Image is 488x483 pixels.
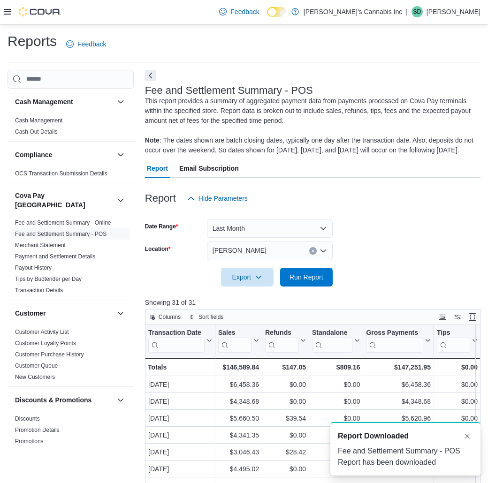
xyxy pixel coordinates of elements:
button: Transaction Date [148,328,212,352]
div: Customer [8,326,134,386]
p: [PERSON_NAME] [427,6,480,17]
button: Clear input [309,247,317,255]
button: Gross Payments [366,328,430,352]
a: Cash Out Details [15,128,58,135]
div: $0.00 [312,413,360,424]
span: Sort fields [198,313,223,321]
div: $0.00 [437,396,478,407]
div: $0.00 [437,379,478,390]
span: Hide Parameters [198,194,248,203]
span: [PERSON_NAME] [213,245,267,256]
h3: Compliance [15,150,52,159]
button: Sort fields [185,311,227,323]
a: Customer Loyalty Points [15,340,76,347]
button: Columns [145,311,184,323]
div: $0.00 [312,379,360,390]
div: $5,620.96 [366,413,430,424]
a: Customer Purchase History [15,351,84,358]
div: Totals [148,362,212,373]
a: Cash Management [15,117,62,124]
button: Display options [452,311,463,323]
span: Fee and Settlement Summary - Online [15,219,111,226]
h3: Customer [15,309,46,318]
button: Cash Management [15,97,113,106]
div: Tips [437,328,470,337]
button: Customer [115,308,126,319]
a: Feedback [62,35,110,53]
a: Fee and Settlement Summary - Online [15,219,111,226]
button: Cova Pay [GEOGRAPHIC_DATA] [115,195,126,206]
div: [DATE] [148,446,212,458]
div: Cash Management [8,115,134,141]
button: Export [221,268,274,287]
a: Customer Activity List [15,329,69,335]
h3: Report [145,193,176,204]
span: Report [147,159,168,178]
div: Compliance [8,168,134,183]
span: SD [413,6,421,17]
div: $0.00 [265,463,306,475]
button: Compliance [15,150,113,159]
div: Cova Pay [GEOGRAPHIC_DATA] [8,217,134,300]
a: Payout History [15,264,52,271]
a: Merchant Statement [15,242,66,249]
img: Cova [19,7,61,16]
div: Transaction Date [148,328,205,352]
div: Tips [437,328,470,352]
a: Feedback [215,2,263,21]
div: $146,589.84 [218,362,259,373]
div: Gross Payments [366,328,423,352]
button: Keyboard shortcuts [437,311,448,323]
span: Report Downloaded [338,430,409,442]
button: Standalone [312,328,360,352]
h3: Discounts & Promotions [15,395,91,405]
span: Columns [159,313,181,321]
span: Discounts [15,415,40,423]
div: $4,348.68 [366,396,430,407]
a: Customer Queue [15,362,58,369]
a: Tips by Budtender per Day [15,276,82,282]
span: Feedback [77,39,106,49]
div: $147.05 [265,362,306,373]
button: Open list of options [320,247,327,255]
span: Fee and Settlement Summary - POS [15,230,107,238]
span: Customer Queue [15,362,58,370]
span: Run Report [290,272,323,282]
div: Fee and Settlement Summary - POS Report has been downloaded [338,445,473,468]
div: This report provides a summary of aggregated payment data from payments processed on Cova Pay ter... [145,96,476,155]
p: | [406,6,408,17]
a: OCS Transaction Submission Details [15,170,107,177]
span: Transaction Details [15,287,63,294]
div: $6,458.36 [218,379,259,390]
div: Sales [218,328,252,352]
button: Tips [437,328,478,352]
button: Hide Parameters [183,189,252,208]
button: Dismiss toast [462,430,473,442]
div: $0.00 [437,362,478,373]
div: $4,341.35 [218,430,259,441]
span: Export [227,268,268,287]
button: Sales [218,328,259,352]
span: Payment and Settlement Details [15,253,95,260]
button: Discounts & Promotions [115,394,126,406]
h3: Cash Management [15,97,73,106]
button: Run Report [280,268,333,287]
a: Promotions [15,438,44,445]
input: Dark Mode [267,7,287,17]
span: Cash Out Details [15,128,58,136]
div: Sean Duffy [412,6,423,17]
button: Customer [15,309,113,318]
div: Refunds [265,328,298,352]
button: Refunds [265,328,306,352]
span: New Customers [15,373,55,381]
div: Standalone [312,328,352,337]
div: [DATE] [148,430,212,441]
button: Cova Pay [GEOGRAPHIC_DATA] [15,191,113,210]
div: Sales [218,328,252,337]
